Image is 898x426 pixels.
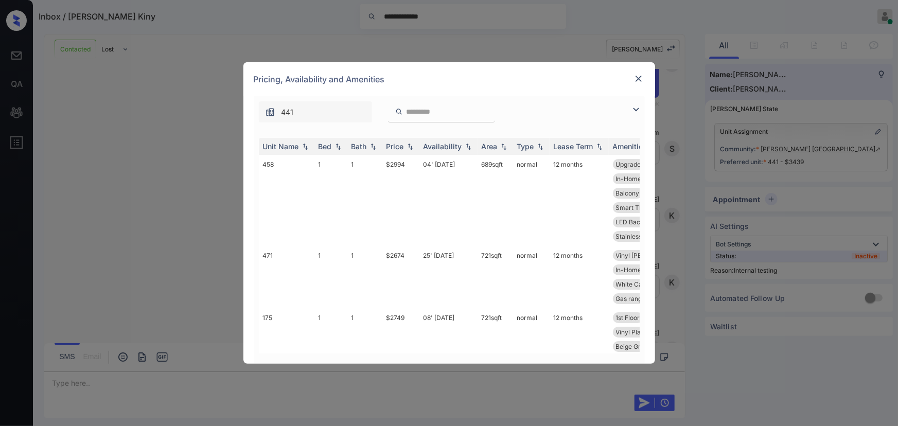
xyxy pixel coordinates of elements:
[616,295,646,303] span: Gas range
[243,62,655,96] div: Pricing, Availability and Amenities
[499,143,509,150] img: sorting
[478,155,513,246] td: 689 sqft
[333,143,343,150] img: sorting
[463,143,473,150] img: sorting
[513,308,550,370] td: normal
[351,142,367,151] div: Bath
[616,252,686,259] span: Vinyl [PERSON_NAME]...
[517,142,534,151] div: Type
[616,280,660,288] span: White Cabinets
[616,266,672,274] span: In-Home Washer ...
[259,155,314,246] td: 458
[382,246,419,308] td: $2674
[616,343,666,350] span: Beige Granite C...
[265,107,275,117] img: icon-zuma
[347,308,382,370] td: 1
[594,143,605,150] img: sorting
[419,155,478,246] td: 04' [DATE]
[419,246,478,308] td: 25' [DATE]
[386,142,404,151] div: Price
[314,308,347,370] td: 1
[405,143,415,150] img: sorting
[478,308,513,370] td: 721 sqft
[482,142,498,151] div: Area
[395,107,403,116] img: icon-zuma
[633,74,644,84] img: close
[382,308,419,370] td: $2749
[616,328,664,336] span: Vinyl Plank - N...
[550,155,609,246] td: 12 months
[478,246,513,308] td: 721 sqft
[550,308,609,370] td: 12 months
[616,204,672,211] span: Smart Thermosta...
[382,155,419,246] td: $2994
[300,143,310,150] img: sorting
[319,142,332,151] div: Bed
[347,155,382,246] td: 1
[259,246,314,308] td: 471
[616,189,640,197] span: Balcony
[613,142,647,151] div: Amenities
[259,308,314,370] td: 175
[554,142,593,151] div: Lease Term
[263,142,299,151] div: Unit Name
[616,175,672,183] span: In-Home Washer ...
[419,308,478,370] td: 08' [DATE]
[281,106,294,118] span: 441
[368,143,378,150] img: sorting
[630,103,642,116] img: icon-zuma
[535,143,545,150] img: sorting
[616,233,663,240] span: Stainless Steel...
[424,142,462,151] div: Availability
[616,161,657,168] span: Upgrades: 1x1
[550,246,609,308] td: 12 months
[513,155,550,246] td: normal
[314,246,347,308] td: 1
[314,155,347,246] td: 1
[616,314,640,322] span: 1st Floor
[513,246,550,308] td: normal
[616,218,665,226] span: LED Back-lit Mi...
[347,246,382,308] td: 1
